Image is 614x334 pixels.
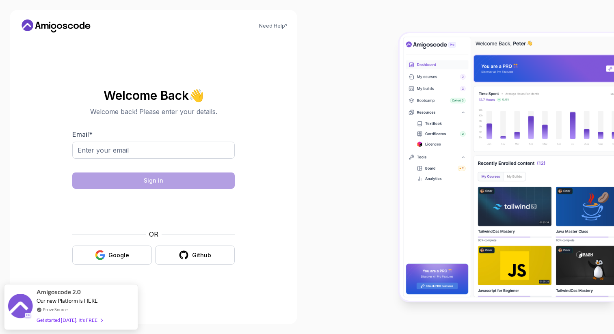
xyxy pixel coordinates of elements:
div: Sign in [144,177,163,185]
a: ProveSource [43,306,68,313]
label: Email * [72,130,93,138]
a: Need Help? [259,23,288,29]
iframe: Widget containing checkbox for hCaptcha security challenge [92,194,215,224]
span: 👋 [187,86,206,104]
img: Amigoscode Dashboard [400,33,614,300]
div: Get started [DATE]. It's FREE [37,315,102,325]
span: Our new Platform is HERE [37,297,98,304]
span: Amigoscode 2.0 [37,287,81,297]
button: Sign in [72,172,235,189]
button: Github [155,246,235,265]
p: Welcome back! Please enter your details. [72,107,235,116]
a: Home link [19,19,93,32]
img: provesource social proof notification image [8,294,32,320]
button: Google [72,246,152,265]
div: Github [192,251,211,259]
h2: Welcome Back [72,89,235,102]
p: OR [149,229,158,239]
input: Enter your email [72,142,235,159]
div: Google [108,251,129,259]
